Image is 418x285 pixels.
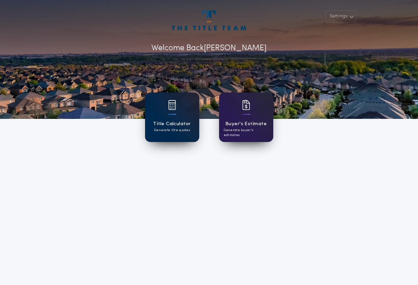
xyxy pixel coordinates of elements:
p: Generate buyer's estimates [224,128,269,138]
p: Generate title quotes [154,128,190,133]
img: card icon [242,100,250,110]
p: Welcome Back [PERSON_NAME] [151,42,267,54]
a: card iconBuyer's EstimateGenerate buyer's estimates [219,92,273,142]
a: card iconTitle CalculatorGenerate title quotes [145,92,199,142]
h1: Title Calculator [153,120,191,128]
h1: Buyer's Estimate [225,120,267,128]
img: account-logo [172,11,246,30]
button: Settings [325,11,357,22]
img: card icon [168,100,176,110]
